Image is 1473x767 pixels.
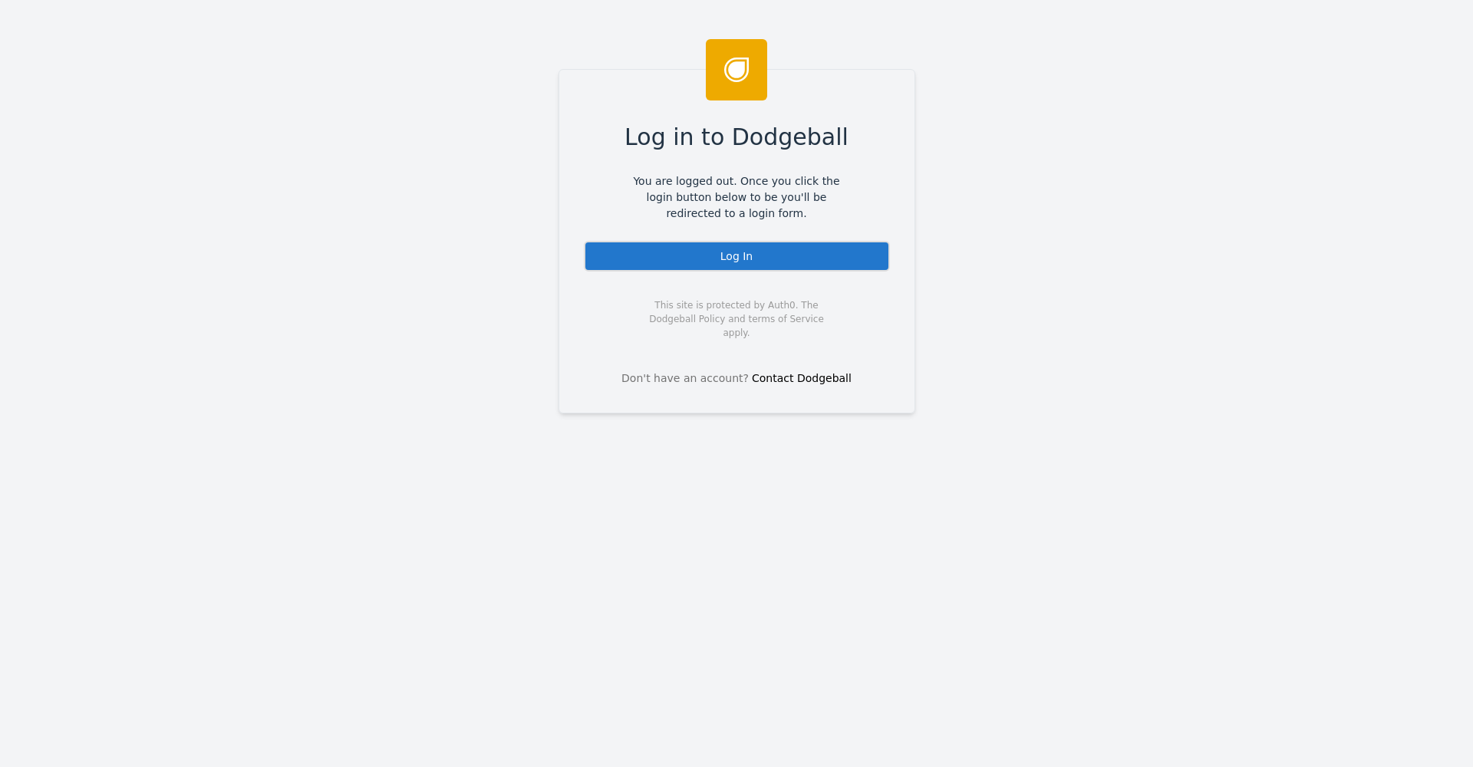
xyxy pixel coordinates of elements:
[622,173,852,222] span: You are logged out. Once you click the login button below to be you'll be redirected to a login f...
[636,298,838,340] span: This site is protected by Auth0. The Dodgeball Policy and terms of Service apply.
[624,120,849,154] span: Log in to Dodgeball
[621,370,749,387] span: Don't have an account?
[752,372,852,384] a: Contact Dodgeball
[584,241,890,272] div: Log In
